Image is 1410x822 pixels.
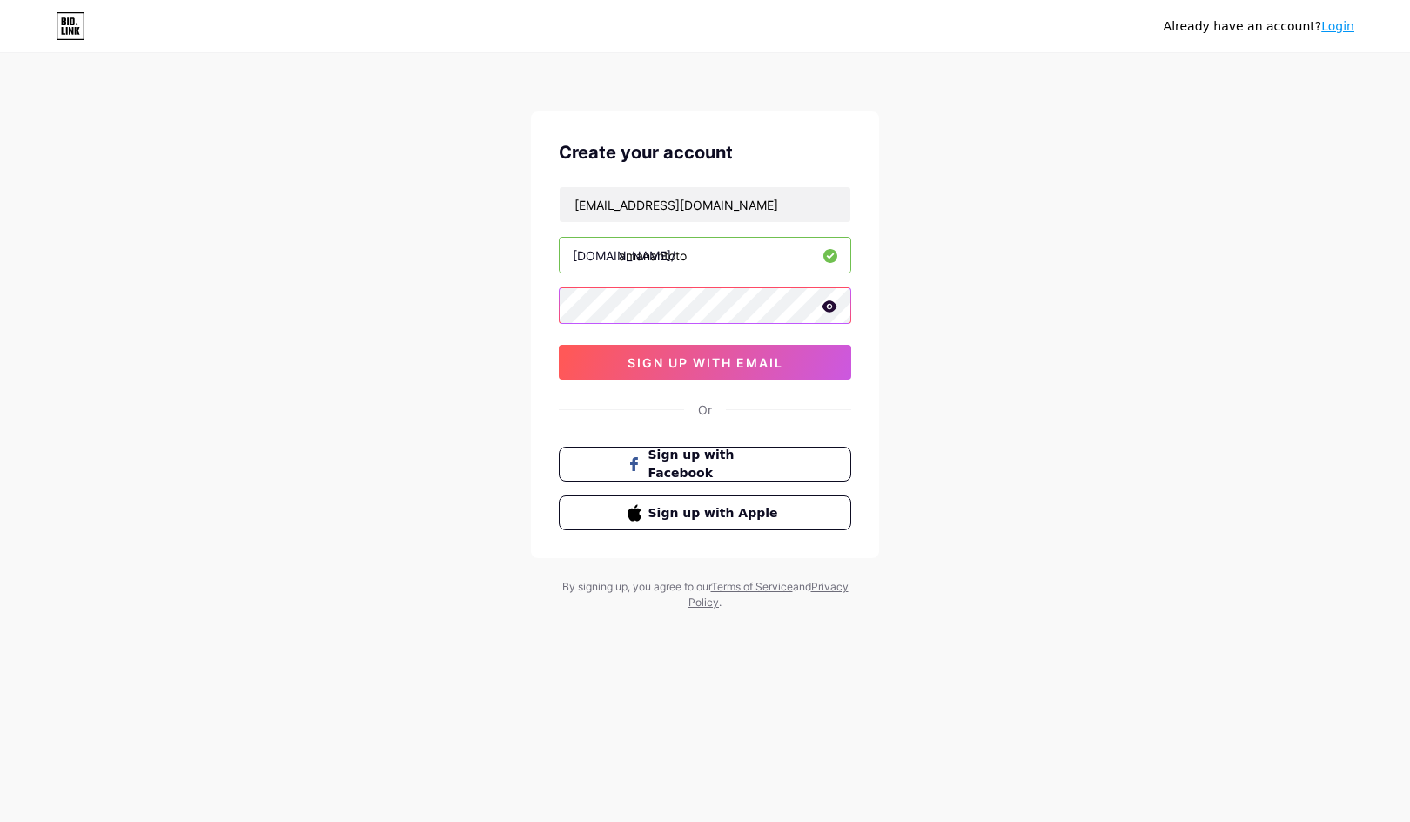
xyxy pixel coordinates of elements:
[560,187,850,222] input: Email
[560,238,850,273] input: username
[559,139,851,165] div: Create your account
[573,246,675,265] div: [DOMAIN_NAME]/
[648,446,783,482] span: Sign up with Facebook
[628,355,783,370] span: sign up with email
[698,401,712,419] div: Or
[1321,19,1354,33] a: Login
[559,495,851,530] button: Sign up with Apple
[559,447,851,482] button: Sign up with Facebook
[711,580,793,593] a: Terms of Service
[648,504,783,522] span: Sign up with Apple
[1164,17,1354,36] div: Already have an account?
[559,345,851,380] button: sign up with email
[557,579,853,610] div: By signing up, you agree to our and .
